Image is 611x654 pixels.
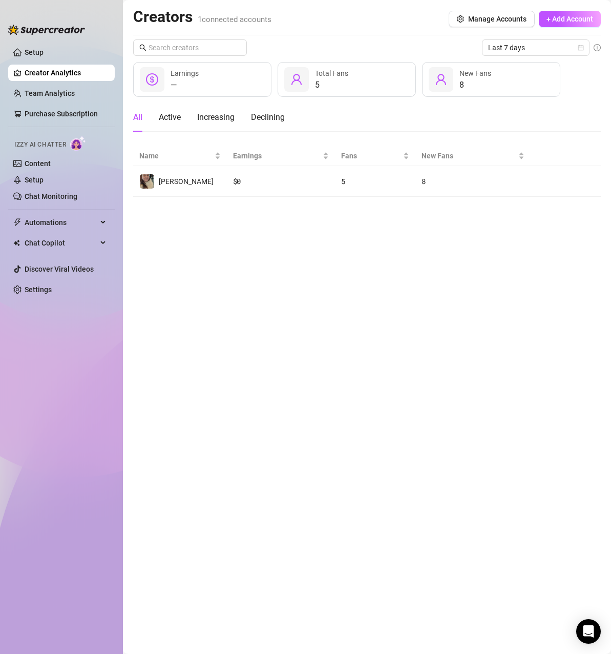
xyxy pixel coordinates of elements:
[459,69,491,77] span: New Fans
[25,176,44,184] a: Setup
[140,174,154,189] img: Luz
[290,73,303,86] span: user
[139,44,146,51] span: search
[139,150,213,161] span: Name
[25,192,77,200] a: Chat Monitoring
[13,218,22,227] span: thunderbolt
[422,176,524,187] div: 8
[578,45,584,51] span: calendar
[13,239,20,247] img: Chat Copilot
[233,176,329,187] div: $ 0
[70,136,86,151] img: AI Chatter
[133,111,142,124] div: All
[251,111,285,124] div: Declining
[315,79,348,91] div: 5
[25,285,52,294] a: Settings
[459,79,491,91] div: 8
[594,44,601,51] span: info-circle
[149,42,233,53] input: Search creators
[25,159,51,168] a: Content
[233,150,321,161] span: Earnings
[25,106,107,122] a: Purchase Subscription
[14,140,66,150] span: Izzy AI Chatter
[159,177,214,186] span: [PERSON_NAME]
[159,111,181,124] div: Active
[341,150,401,161] span: Fans
[539,11,601,27] button: + Add Account
[25,65,107,81] a: Creator Analytics
[25,235,97,251] span: Chat Copilot
[457,15,464,23] span: setting
[25,265,94,273] a: Discover Viral Videos
[197,111,235,124] div: Increasing
[335,146,415,166] th: Fans
[25,214,97,231] span: Automations
[171,79,199,91] div: —
[546,15,593,23] span: + Add Account
[227,146,335,166] th: Earnings
[449,11,535,27] button: Manage Accounts
[133,7,271,27] h2: Creators
[488,40,583,55] span: Last 7 days
[468,15,526,23] span: Manage Accounts
[198,15,271,24] span: 1 connected accounts
[25,89,75,97] a: Team Analytics
[8,25,85,35] img: logo-BBDzfeDw.svg
[315,69,348,77] span: Total Fans
[146,73,158,86] span: dollar-circle
[576,619,601,644] div: Open Intercom Messenger
[133,146,227,166] th: Name
[25,48,44,56] a: Setup
[341,176,409,187] div: 5
[422,150,516,161] span: New Fans
[435,73,447,86] span: user
[171,69,199,77] span: Earnings
[415,146,531,166] th: New Fans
